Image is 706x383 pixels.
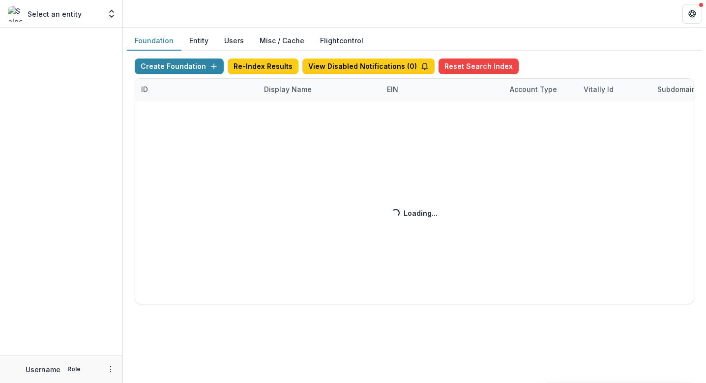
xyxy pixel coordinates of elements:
[28,9,82,19] p: Select an entity
[105,363,117,375] button: More
[682,4,702,24] button: Get Help
[181,31,216,51] button: Entity
[105,4,118,24] button: Open entity switcher
[127,31,181,51] button: Foundation
[252,31,312,51] button: Misc / Cache
[216,31,252,51] button: Users
[320,35,363,46] a: Flightcontrol
[26,364,60,375] p: Username
[64,365,84,374] p: Role
[8,6,24,22] img: Select an entity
